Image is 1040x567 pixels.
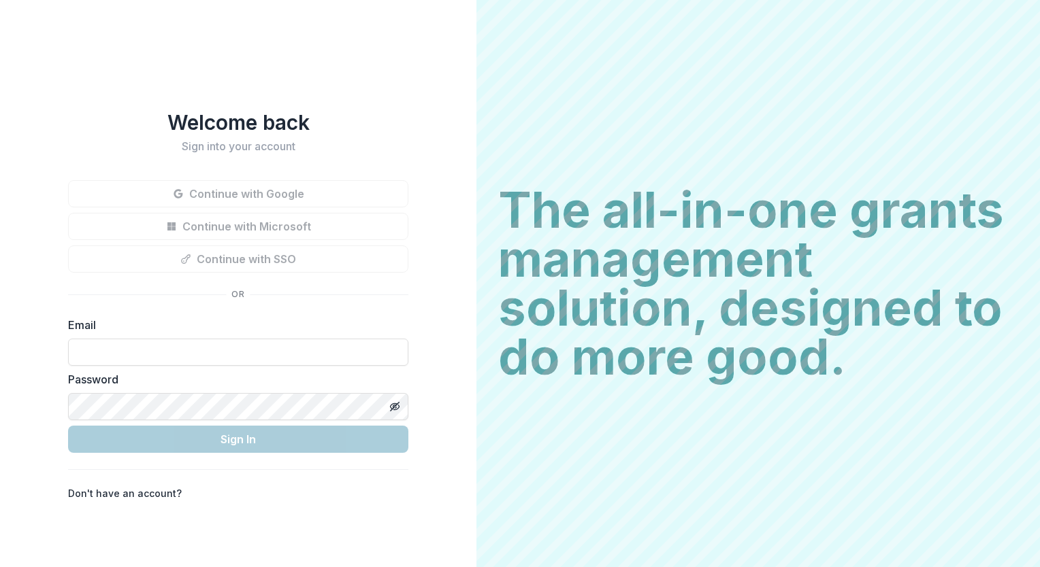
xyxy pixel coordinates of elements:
label: Password [68,371,400,388]
label: Email [68,317,400,333]
button: Continue with Microsoft [68,213,408,240]
button: Continue with Google [68,180,408,207]
button: Continue with SSO [68,245,408,273]
button: Sign In [68,426,408,453]
p: Don't have an account? [68,486,182,500]
button: Toggle password visibility [384,396,406,417]
h2: Sign into your account [68,140,408,153]
h1: Welcome back [68,110,408,135]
